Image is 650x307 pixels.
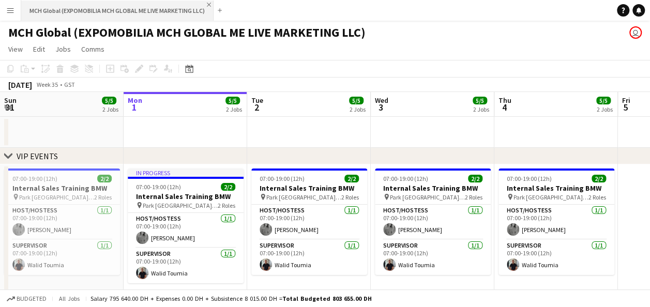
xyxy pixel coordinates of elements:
[390,193,465,201] span: Park [GEOGRAPHIC_DATA], [GEOGRAPHIC_DATA]
[251,183,367,193] h3: Internal Sales Training BMW
[251,168,367,275] app-job-card: 07:00-19:00 (12h)2/2Internal Sales Training BMW Park [GEOGRAPHIC_DATA], [GEOGRAPHIC_DATA]2 RolesH...
[128,168,244,283] app-job-card: In progress07:00-19:00 (12h)2/2Internal Sales Training BMW Park [GEOGRAPHIC_DATA], [GEOGRAPHIC_DA...
[126,101,142,113] span: 1
[465,193,482,201] span: 2 Roles
[4,183,120,193] h3: Internal Sales Training BMW
[266,193,341,201] span: Park [GEOGRAPHIC_DATA], [GEOGRAPHIC_DATA]
[33,44,45,54] span: Edit
[21,1,214,21] button: MCH Global (EXPOMOBILIA MCH GLOBAL ME LIVE MARKETING LLC)
[64,81,75,88] div: GST
[282,295,372,302] span: Total Budgeted 803 655.00 DH
[344,175,359,182] span: 2/2
[350,105,366,113] div: 2 Jobs
[19,193,94,201] span: Park [GEOGRAPHIC_DATA], [GEOGRAPHIC_DATA]
[12,175,57,182] span: 07:00-19:00 (12h)
[341,193,359,201] span: 2 Roles
[4,42,27,56] a: View
[250,101,263,113] span: 2
[629,26,642,39] app-user-avatar: Angella Mugisha
[513,193,588,201] span: Park [GEOGRAPHIC_DATA], [GEOGRAPHIC_DATA]
[81,44,104,54] span: Comms
[102,97,116,104] span: 5/5
[596,97,611,104] span: 5/5
[588,193,606,201] span: 2 Roles
[597,105,613,113] div: 2 Jobs
[128,248,244,283] app-card-role: Supervisor1/107:00-19:00 (12h)Walid Toumia
[8,44,23,54] span: View
[8,80,32,90] div: [DATE]
[507,175,552,182] span: 07:00-19:00 (12h)
[622,96,630,105] span: Fri
[221,183,235,191] span: 2/2
[497,101,511,113] span: 4
[383,175,428,182] span: 07:00-19:00 (12h)
[225,97,240,104] span: 5/5
[94,193,112,201] span: 2 Roles
[4,240,120,275] app-card-role: Supervisor1/107:00-19:00 (12h)Walid Toumia
[90,295,372,302] div: Salary 795 640.00 DH + Expenses 0.00 DH + Subsistence 8 015.00 DH =
[473,97,487,104] span: 5/5
[97,175,112,182] span: 2/2
[4,205,120,240] app-card-role: Host/Hostess1/107:00-19:00 (12h)[PERSON_NAME]
[498,96,511,105] span: Thu
[251,240,367,275] app-card-role: Supervisor1/107:00-19:00 (12h)Walid Toumia
[55,44,71,54] span: Jobs
[251,96,263,105] span: Tue
[468,175,482,182] span: 2/2
[260,175,305,182] span: 07:00-19:00 (12h)
[218,202,235,209] span: 2 Roles
[77,42,109,56] a: Comms
[128,192,244,201] h3: Internal Sales Training BMW
[375,168,491,275] app-job-card: 07:00-19:00 (12h)2/2Internal Sales Training BMW Park [GEOGRAPHIC_DATA], [GEOGRAPHIC_DATA]2 RolesH...
[17,151,58,161] div: VIP EVENTS
[375,96,388,105] span: Wed
[498,183,614,193] h3: Internal Sales Training BMW
[498,240,614,275] app-card-role: Supervisor1/107:00-19:00 (12h)Walid Toumia
[226,105,242,113] div: 2 Jobs
[128,213,244,248] app-card-role: Host/Hostess1/107:00-19:00 (12h)[PERSON_NAME]
[498,205,614,240] app-card-role: Host/Hostess1/107:00-19:00 (12h)[PERSON_NAME]
[251,205,367,240] app-card-role: Host/Hostess1/107:00-19:00 (12h)[PERSON_NAME]
[29,42,49,56] a: Edit
[349,97,364,104] span: 5/5
[498,168,614,275] app-job-card: 07:00-19:00 (12h)2/2Internal Sales Training BMW Park [GEOGRAPHIC_DATA], [GEOGRAPHIC_DATA]2 RolesH...
[57,295,82,302] span: All jobs
[143,202,218,209] span: Park [GEOGRAPHIC_DATA], [GEOGRAPHIC_DATA]
[473,105,489,113] div: 2 Jobs
[375,240,491,275] app-card-role: Supervisor1/107:00-19:00 (12h)Walid Toumia
[17,295,47,302] span: Budgeted
[4,168,120,275] app-job-card: 07:00-19:00 (12h)2/2Internal Sales Training BMW Park [GEOGRAPHIC_DATA], [GEOGRAPHIC_DATA]2 RolesH...
[128,168,244,177] div: In progress
[5,293,48,304] button: Budgeted
[136,183,181,191] span: 07:00-19:00 (12h)
[51,42,75,56] a: Jobs
[4,96,17,105] span: Sun
[8,25,366,40] h1: MCH Global (EXPOMOBILIA MCH GLOBAL ME LIVE MARKETING LLC)
[102,105,118,113] div: 2 Jobs
[128,96,142,105] span: Mon
[34,81,60,88] span: Week 35
[3,101,17,113] span: 31
[592,175,606,182] span: 2/2
[621,101,630,113] span: 5
[375,183,491,193] h3: Internal Sales Training BMW
[373,101,388,113] span: 3
[375,205,491,240] app-card-role: Host/Hostess1/107:00-19:00 (12h)[PERSON_NAME]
